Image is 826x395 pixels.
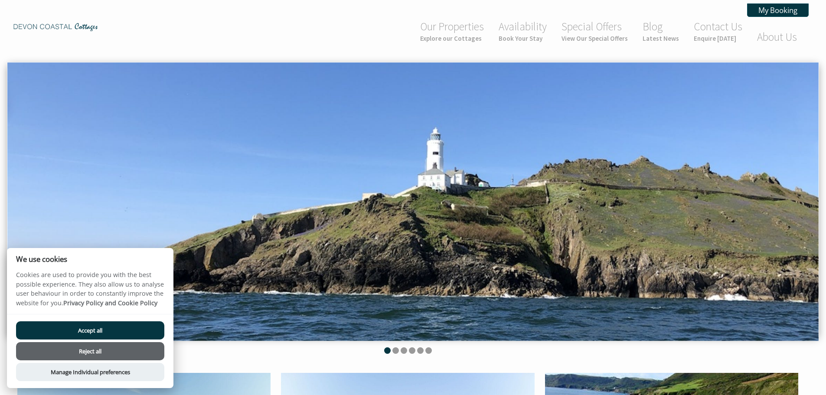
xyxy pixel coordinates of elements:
[7,255,173,263] h2: We use cookies
[420,34,484,42] small: Explore our Cottages
[747,3,809,17] a: My Booking
[499,20,547,42] a: AvailabilityBook Your Stay
[757,30,797,44] a: About Us
[16,363,164,381] button: Manage Individual preferences
[643,20,679,42] a: BlogLatest News
[16,321,164,340] button: Accept all
[562,34,628,42] small: View Our Special Offers
[694,34,742,42] small: Enquire [DATE]
[7,270,173,314] p: Cookies are used to provide you with the best possible experience. They also allow us to analyse ...
[694,20,742,42] a: Contact UsEnquire [DATE]
[12,23,99,31] img: Devon Coastal Cottages
[16,342,164,360] button: Reject all
[499,34,547,42] small: Book Your Stay
[63,299,157,307] a: Privacy Policy and Cookie Policy
[420,20,484,42] a: Our PropertiesExplore our Cottages
[562,20,628,42] a: Special OffersView Our Special Offers
[643,34,679,42] small: Latest News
